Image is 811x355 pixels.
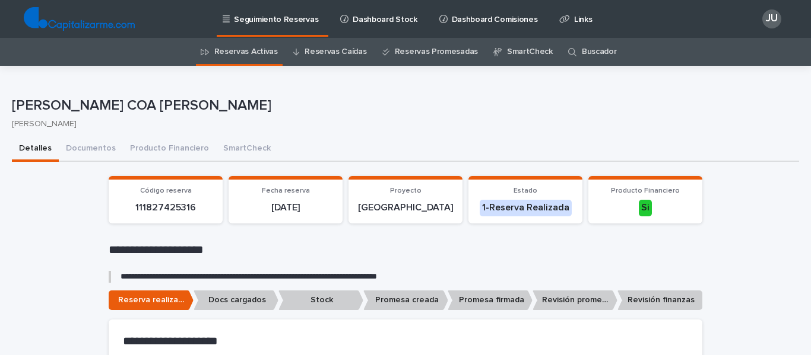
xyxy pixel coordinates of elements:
p: Promesa firmada [448,290,533,310]
span: Proyecto [390,187,422,194]
span: Fecha reserva [262,187,310,194]
img: TjQlHxlQVOtaKxwbrr5R [24,7,135,31]
p: Docs cargados [194,290,278,310]
span: Estado [514,187,537,194]
div: JU [762,9,781,28]
p: Stock [278,290,363,310]
button: SmartCheck [216,137,278,162]
span: Código reserva [140,187,192,194]
a: Buscador [582,38,617,66]
p: [DATE] [236,202,335,213]
p: Revisión finanzas [617,290,702,310]
p: 111827425316 [116,202,216,213]
div: 1-Reserva Realizada [480,200,572,216]
p: Revisión promesa [533,290,617,310]
p: [PERSON_NAME] COA [PERSON_NAME] [12,97,794,114]
p: Promesa creada [363,290,448,310]
button: Producto Financiero [123,137,216,162]
p: [GEOGRAPHIC_DATA] [356,202,455,213]
a: Reservas Promesadas [395,38,478,66]
a: Reservas Activas [214,38,278,66]
p: Reserva realizada [109,290,194,310]
button: Detalles [12,137,59,162]
a: Reservas Caídas [305,38,366,66]
span: Producto Financiero [611,187,680,194]
p: [PERSON_NAME] [12,119,790,129]
button: Documentos [59,137,123,162]
a: SmartCheck [507,38,553,66]
div: Si [639,200,652,216]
